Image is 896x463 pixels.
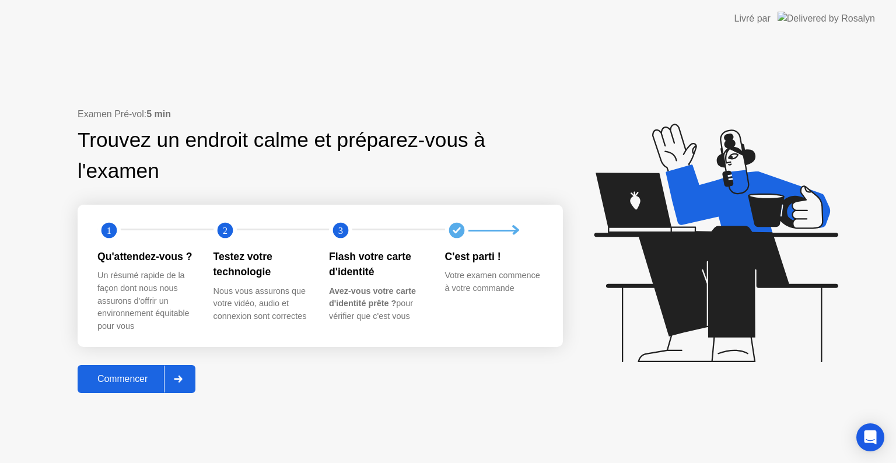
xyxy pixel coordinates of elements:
[778,12,875,25] img: Delivered by Rosalyn
[78,125,489,187] div: Trouvez un endroit calme et préparez-vous à l'examen
[78,365,195,393] button: Commencer
[445,269,542,294] div: Votre examen commence à votre commande
[213,285,311,323] div: Nous vous assurons que votre vidéo, audio et connexion sont correctes
[97,269,195,332] div: Un résumé rapide de la façon dont nous nous assurons d'offrir un environnement équitable pour vous
[81,374,164,384] div: Commencer
[107,225,111,236] text: 1
[329,249,426,280] div: Flash votre carte d'identité
[146,109,171,119] b: 5 min
[222,225,227,236] text: 2
[734,12,771,26] div: Livré par
[338,225,343,236] text: 3
[445,249,542,264] div: C'est parti !
[78,107,563,121] div: Examen Pré-vol:
[329,285,426,323] div: pour vérifier que c'est vous
[213,249,311,280] div: Testez votre technologie
[97,249,195,264] div: Qu'attendez-vous ?
[856,423,884,451] div: Open Intercom Messenger
[329,286,416,308] b: Avez-vous votre carte d'identité prête ?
